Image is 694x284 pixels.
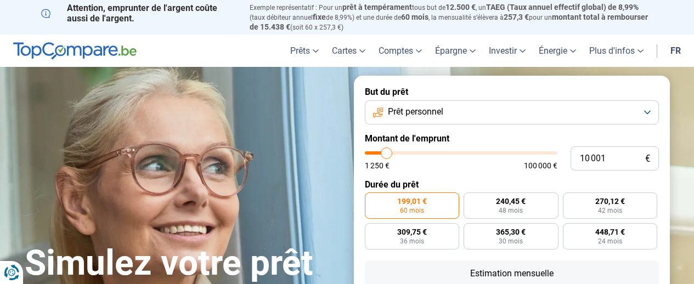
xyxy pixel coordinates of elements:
[250,13,648,31] span: montant total à rembourser de 15.438 €
[313,13,326,21] span: fixe
[400,238,424,245] span: 36 mois
[374,269,650,278] div: Estimation mensuelle
[445,3,476,12] span: 12.500 €
[397,228,427,236] span: 309,75 €
[401,13,428,21] span: 60 mois
[365,179,659,190] label: Durée du prêt
[595,228,625,236] span: 448,71 €
[598,207,622,214] span: 42 mois
[664,35,687,67] a: fr
[428,35,482,67] a: Épargne
[496,197,526,205] span: 240,45 €
[41,3,236,24] p: Attention, emprunter de l'argent coûte aussi de l'argent.
[499,207,523,214] span: 48 mois
[365,133,659,144] label: Montant de l'emprunt
[365,87,659,97] label: But du prêt
[598,238,622,245] span: 24 mois
[499,238,523,245] span: 30 mois
[645,154,650,163] span: €
[388,106,443,118] span: Prêt personnel
[13,42,137,60] img: TopCompare
[524,162,557,169] span: 100 000 €
[365,100,659,124] button: Prêt personnel
[532,35,583,67] a: Énergie
[397,197,427,205] span: 199,01 €
[250,3,653,32] p: Exemple représentatif : Pour un tous but de , un (taux débiteur annuel de 8,99%) et une durée de ...
[284,35,325,67] a: Prêts
[486,3,639,12] span: TAEG (Taux annuel effectif global) de 8,99%
[595,197,625,205] span: 270,12 €
[342,3,412,12] span: prêt à tempérament
[496,228,526,236] span: 365,30 €
[583,35,650,67] a: Plus d'infos
[482,35,532,67] a: Investir
[365,162,390,169] span: 1 250 €
[325,35,372,67] a: Cartes
[400,207,424,214] span: 60 mois
[372,35,428,67] a: Comptes
[504,13,529,21] span: 257,3 €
